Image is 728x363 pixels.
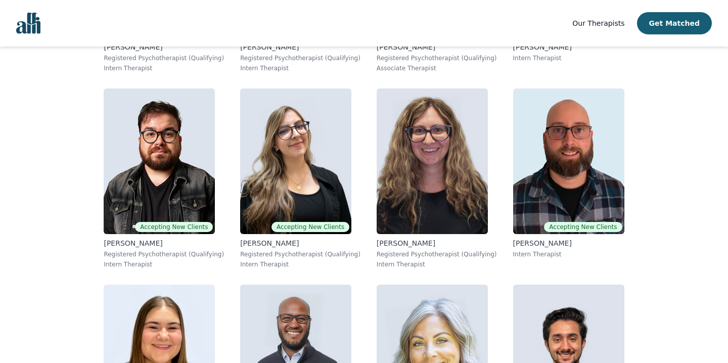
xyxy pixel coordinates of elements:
[232,80,369,277] a: Joanna_KomisarAccepting New Clients[PERSON_NAME]Registered Psychotherapist (Qualifying)Intern The...
[377,64,497,72] p: Associate Therapist
[513,250,624,258] p: Intern Therapist
[377,238,497,248] p: [PERSON_NAME]
[377,54,497,62] p: Registered Psychotherapist (Qualifying)
[544,222,622,232] span: Accepting New Clients
[505,80,632,277] a: Benjamin_BedeckiAccepting New Clients[PERSON_NAME]Intern Therapist
[104,250,224,258] p: Registered Psychotherapist (Qualifying)
[513,238,624,248] p: [PERSON_NAME]
[240,42,360,52] p: [PERSON_NAME]
[104,88,215,234] img: Freddie_Giovane
[513,42,624,52] p: [PERSON_NAME]
[513,88,624,234] img: Benjamin_Bedecki
[240,250,360,258] p: Registered Psychotherapist (Qualifying)
[377,250,497,258] p: Registered Psychotherapist (Qualifying)
[377,42,497,52] p: [PERSON_NAME]
[369,80,505,277] a: Ariela_Mager[PERSON_NAME]Registered Psychotherapist (Qualifying)Intern Therapist
[96,80,232,277] a: Freddie_GiovaneAccepting New Clients[PERSON_NAME]Registered Psychotherapist (Qualifying)Intern Th...
[271,222,349,232] span: Accepting New Clients
[135,222,213,232] span: Accepting New Clients
[104,238,224,248] p: [PERSON_NAME]
[104,260,224,268] p: Intern Therapist
[377,88,488,234] img: Ariela_Mager
[240,54,360,62] p: Registered Psychotherapist (Qualifying)
[104,64,224,72] p: Intern Therapist
[513,54,624,62] p: Intern Therapist
[104,54,224,62] p: Registered Psychotherapist (Qualifying)
[377,260,497,268] p: Intern Therapist
[16,13,40,34] img: alli logo
[572,19,624,27] span: Our Therapists
[240,238,360,248] p: [PERSON_NAME]
[572,17,624,29] a: Our Therapists
[637,12,712,34] button: Get Matched
[240,260,360,268] p: Intern Therapist
[240,64,360,72] p: Intern Therapist
[104,42,224,52] p: [PERSON_NAME]
[240,88,351,234] img: Joanna_Komisar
